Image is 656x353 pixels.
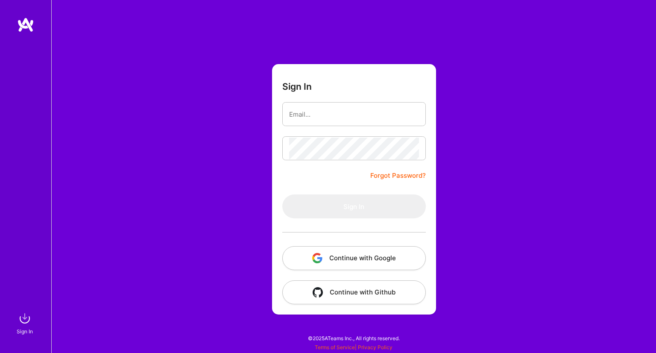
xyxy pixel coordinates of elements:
[282,81,312,92] h3: Sign In
[16,310,33,327] img: sign in
[282,280,426,304] button: Continue with Github
[18,310,33,336] a: sign inSign In
[282,194,426,218] button: Sign In
[17,17,34,32] img: logo
[17,327,33,336] div: Sign In
[315,344,355,350] a: Terms of Service
[312,253,322,263] img: icon
[313,287,323,297] img: icon
[370,171,426,181] a: Forgot Password?
[289,103,419,125] input: Email...
[282,246,426,270] button: Continue with Google
[51,327,656,349] div: © 2025 ATeams Inc., All rights reserved.
[315,344,392,350] span: |
[358,344,392,350] a: Privacy Policy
